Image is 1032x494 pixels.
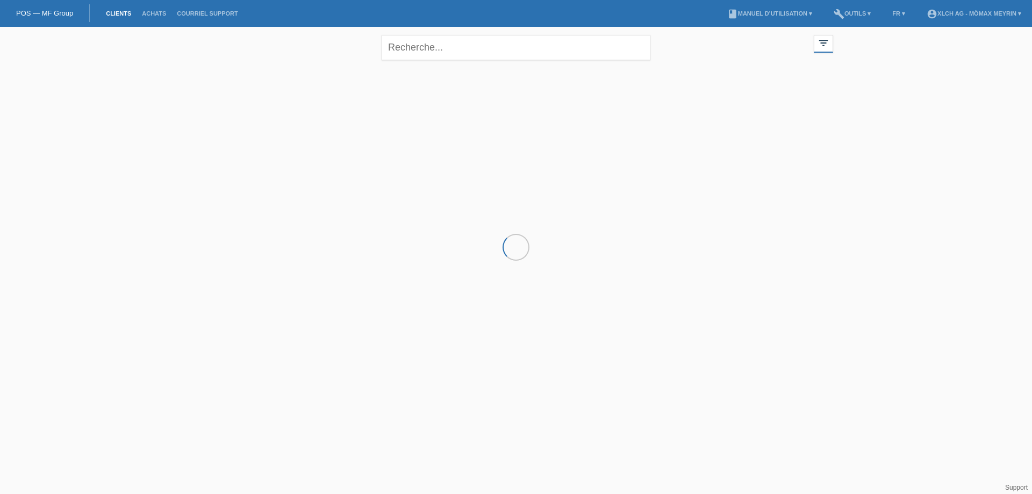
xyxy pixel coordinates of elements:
i: filter_list [818,37,829,49]
a: buildOutils ▾ [828,10,876,17]
a: Achats [137,10,171,17]
a: Support [1005,484,1028,491]
a: FR ▾ [887,10,911,17]
i: account_circle [927,9,937,19]
i: book [727,9,738,19]
a: account_circleXLCH AG - Mömax Meyrin ▾ [921,10,1027,17]
i: build [834,9,844,19]
a: Courriel Support [171,10,243,17]
input: Recherche... [382,35,650,60]
a: POS — MF Group [16,9,73,17]
a: bookManuel d’utilisation ▾ [722,10,818,17]
a: Clients [101,10,137,17]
